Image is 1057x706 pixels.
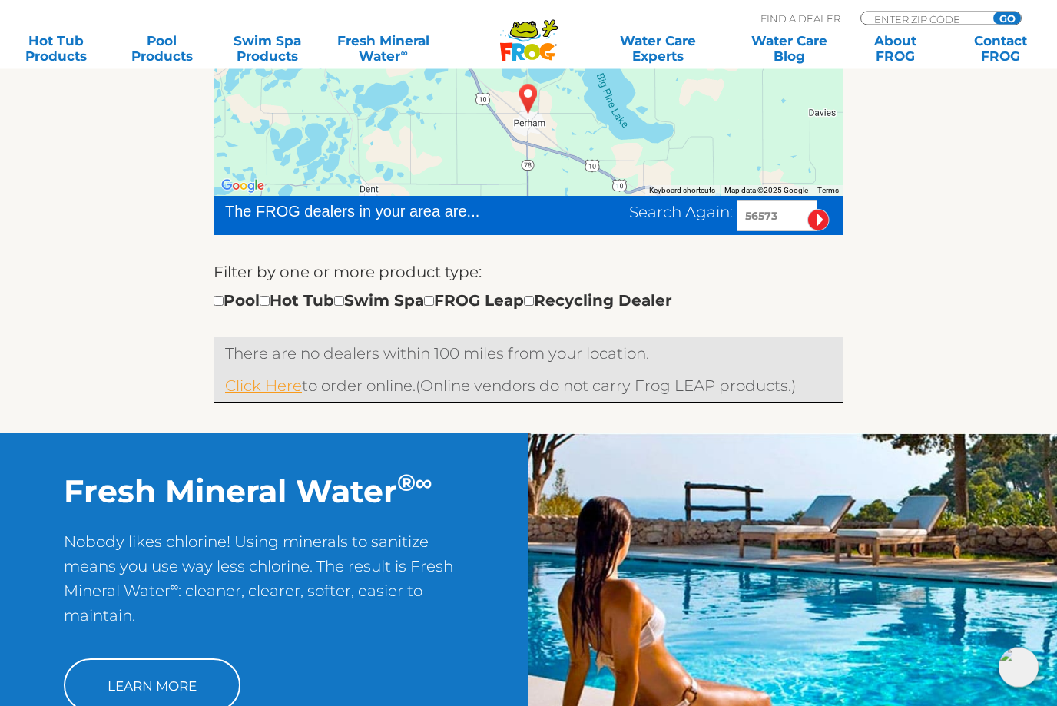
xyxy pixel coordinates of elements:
[15,33,98,64] a: Hot TubProducts
[993,12,1021,25] input: GO
[629,204,733,222] span: Search Again:
[505,72,552,126] div: PERHAM, MN 56573
[217,177,268,197] img: Google
[748,33,830,64] a: Water CareBlog
[760,12,840,25] p: Find A Dealer
[999,648,1039,688] img: openIcon
[225,374,832,399] p: (Online vendors do not carry Frog LEAP products.)
[227,33,309,64] a: Swim SpaProducts
[397,469,416,498] sup: ®
[400,47,407,58] sup: ∞
[817,187,839,195] a: Terms
[121,33,203,64] a: PoolProducts
[649,186,715,197] button: Keyboard shortcuts
[416,469,432,498] sup: ∞
[873,12,976,25] input: Zip Code Form
[225,342,832,366] p: There are no dealers within 100 miles from your location.
[225,377,302,396] a: Click Here
[64,472,466,511] h2: Fresh Mineral Water
[214,289,672,313] div: Pool Hot Tub Swim Spa FROG Leap Recycling Dealer
[171,580,179,595] sup: ∞
[225,377,416,396] span: to order online.
[64,530,466,644] p: Nobody likes chlorine! Using minerals to sanitize means you use way less chlorine. The result is ...
[225,201,535,224] div: The FROG dealers in your area are...
[959,33,1042,64] a: ContactFROG
[854,33,936,64] a: AboutFROG
[332,33,435,64] a: Fresh MineralWater∞
[214,260,482,285] label: Filter by one or more product type:
[591,33,725,64] a: Water CareExperts
[807,210,830,232] input: Submit
[724,187,808,195] span: Map data ©2025 Google
[217,177,268,197] a: Open this area in Google Maps (opens a new window)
